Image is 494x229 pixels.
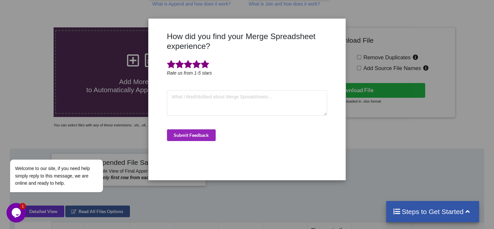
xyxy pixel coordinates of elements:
[167,129,216,141] button: Submit Feedback
[6,203,27,222] iframe: chat widget
[6,101,123,200] iframe: chat widget
[393,208,473,216] h4: Steps to Get Started
[167,70,212,76] i: Rate us from 1-5 stars
[167,32,327,51] h3: How did you find your Merge Spreadsheet experience?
